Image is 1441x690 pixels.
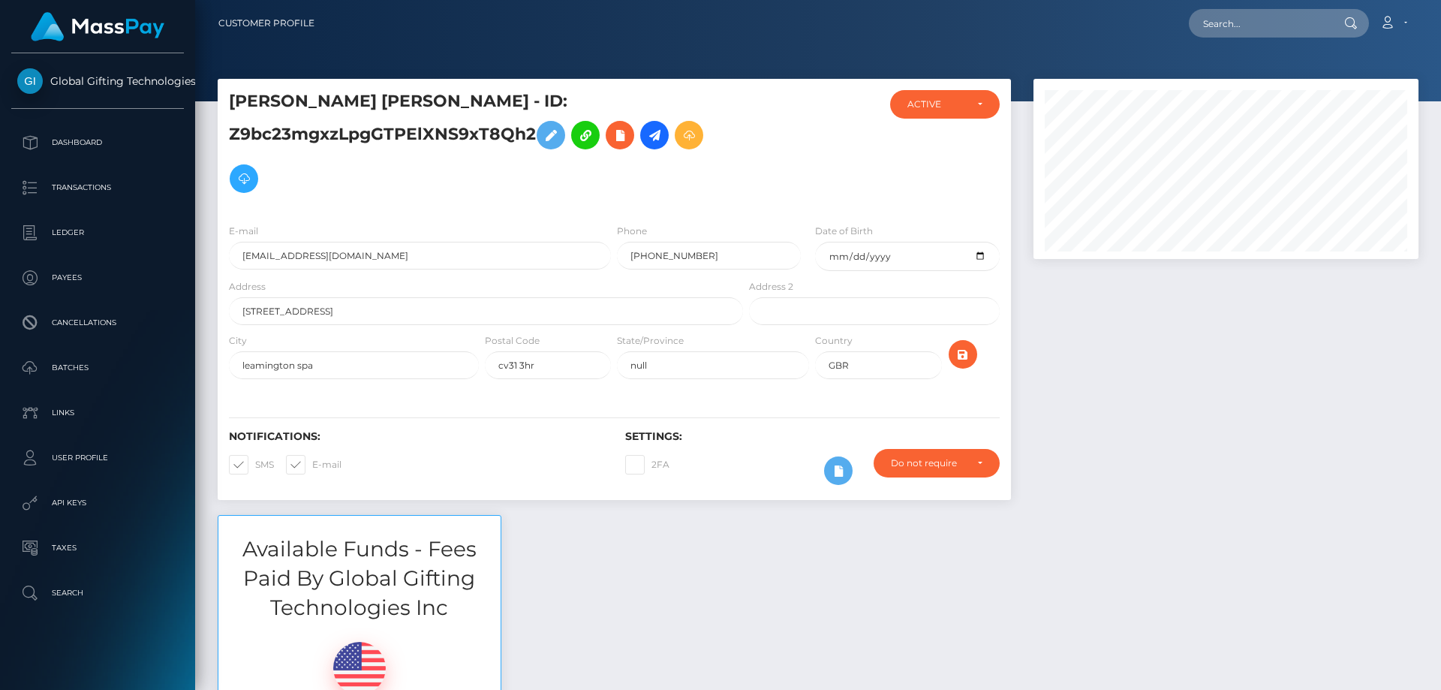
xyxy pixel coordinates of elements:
a: Customer Profile [218,8,314,39]
p: Cancellations [17,312,178,334]
label: Phone [617,224,647,238]
h5: [PERSON_NAME] [PERSON_NAME] - ID: Z9bc23mgxzLpgGTPElXNS9xT8Qh2 [229,90,735,200]
a: Transactions [11,169,184,206]
label: E-mail [286,455,341,475]
a: Dashboard [11,124,184,161]
label: Country [815,334,853,348]
span: Global Gifting Technologies Inc [11,74,184,88]
label: Address [229,280,266,294]
p: API Keys [17,492,178,514]
img: MassPay Logo [31,12,164,41]
p: Batches [17,357,178,379]
a: Cancellations [11,304,184,342]
a: Batches [11,349,184,387]
a: Payees [11,259,184,297]
label: State/Province [617,334,684,348]
a: Taxes [11,529,184,567]
p: Ledger [17,221,178,244]
a: User Profile [11,439,184,477]
img: Global Gifting Technologies Inc [17,68,43,94]
h6: Notifications: [229,430,603,443]
button: Do not require [874,449,1000,478]
p: Payees [17,267,178,289]
div: ACTIVE [907,98,965,110]
a: Search [11,574,184,612]
button: ACTIVE [890,90,1000,119]
label: Address 2 [749,280,793,294]
p: User Profile [17,447,178,469]
a: Initiate Payout [640,121,669,149]
div: Do not require [891,457,965,469]
a: API Keys [11,484,184,522]
h3: Available Funds - Fees Paid By Global Gifting Technologies Inc [218,535,501,623]
label: Date of Birth [815,224,873,238]
p: Transactions [17,176,178,199]
p: Dashboard [17,131,178,154]
p: Links [17,402,178,424]
h6: Settings: [625,430,999,443]
label: E-mail [229,224,258,238]
label: 2FA [625,455,669,475]
label: City [229,334,247,348]
a: Ledger [11,214,184,252]
p: Taxes [17,537,178,559]
input: Search... [1189,9,1330,38]
a: Links [11,394,184,432]
p: Search [17,582,178,604]
label: SMS [229,455,274,475]
label: Postal Code [485,334,540,348]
